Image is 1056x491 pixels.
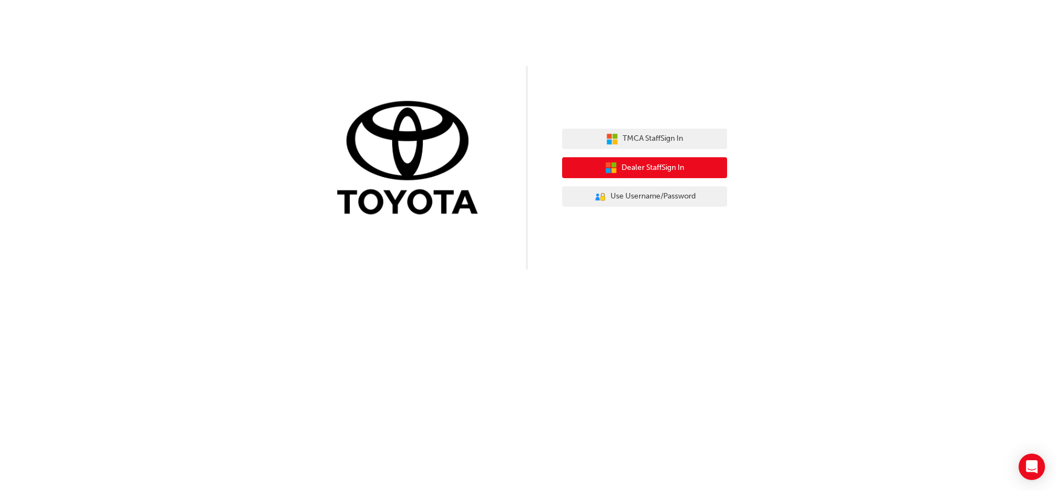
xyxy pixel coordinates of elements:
img: Trak [329,98,494,220]
button: TMCA StaffSign In [562,129,727,150]
div: Open Intercom Messenger [1019,454,1045,480]
button: Dealer StaffSign In [562,157,727,178]
span: Dealer Staff Sign In [621,162,684,174]
span: TMCA Staff Sign In [623,133,683,145]
span: Use Username/Password [610,190,696,203]
button: Use Username/Password [562,186,727,207]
